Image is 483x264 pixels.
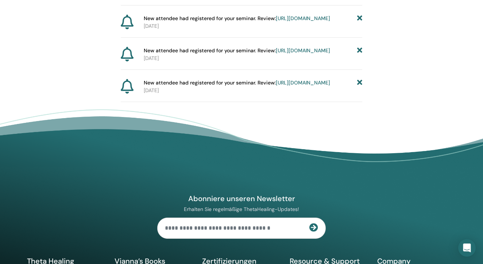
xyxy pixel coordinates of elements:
p: [DATE] [144,22,362,30]
span: New attendee had registered for your seminar. Review: [144,47,330,54]
p: [DATE] [144,54,362,62]
span: New attendee had registered for your seminar. Review: [144,79,330,87]
a: [URL][DOMAIN_NAME] [276,47,330,54]
a: [URL][DOMAIN_NAME] [276,79,330,86]
span: New attendee had registered for your seminar. Review: [144,15,330,22]
p: [DATE] [144,87,362,94]
h4: Abonniere unseren Newsletter [157,194,326,203]
p: Erhalten Sie regelmäßige ThetaHealing-Updates! [157,206,326,212]
div: Open Intercom Messenger [458,239,476,257]
a: [URL][DOMAIN_NAME] [276,15,330,22]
